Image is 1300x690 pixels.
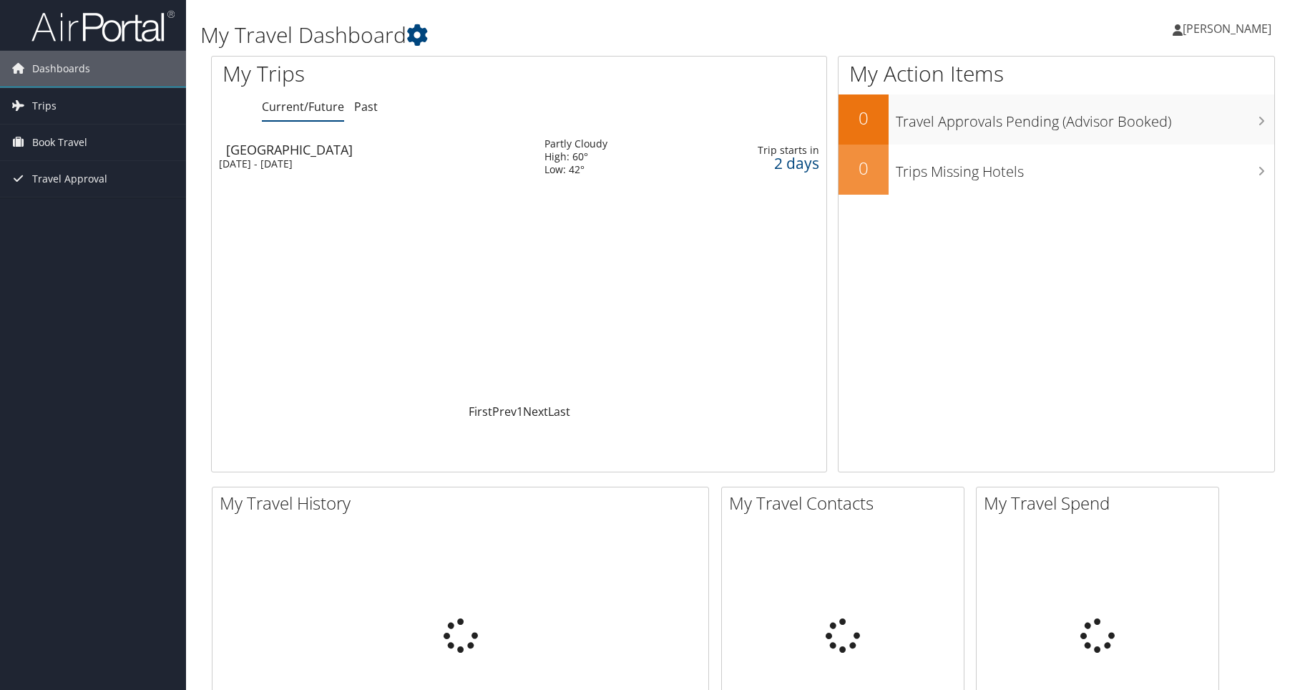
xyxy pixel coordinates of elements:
[544,150,607,163] div: High: 60°
[548,404,570,419] a: Last
[839,156,889,180] h2: 0
[729,491,964,515] h2: My Travel Contacts
[32,51,90,87] span: Dashboards
[523,404,548,419] a: Next
[223,59,559,89] h1: My Trips
[896,155,1274,182] h3: Trips Missing Hotels
[31,9,175,43] img: airportal-logo.png
[544,137,607,150] div: Partly Cloudy
[544,163,607,176] div: Low: 42°
[492,404,517,419] a: Prev
[226,143,530,156] div: [GEOGRAPHIC_DATA]
[469,404,492,419] a: First
[32,88,57,124] span: Trips
[354,99,378,115] a: Past
[1183,21,1271,37] span: [PERSON_NAME]
[708,144,819,157] div: Trip starts in
[708,157,819,170] div: 2 days
[32,161,107,197] span: Travel Approval
[32,125,87,160] span: Book Travel
[219,157,523,170] div: [DATE] - [DATE]
[839,145,1274,195] a: 0Trips Missing Hotels
[839,59,1274,89] h1: My Action Items
[517,404,523,419] a: 1
[1173,7,1286,50] a: [PERSON_NAME]
[984,491,1218,515] h2: My Travel Spend
[200,20,924,50] h1: My Travel Dashboard
[896,105,1274,132] h3: Travel Approvals Pending (Advisor Booked)
[839,106,889,130] h2: 0
[262,99,344,115] a: Current/Future
[220,491,708,515] h2: My Travel History
[839,94,1274,145] a: 0Travel Approvals Pending (Advisor Booked)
